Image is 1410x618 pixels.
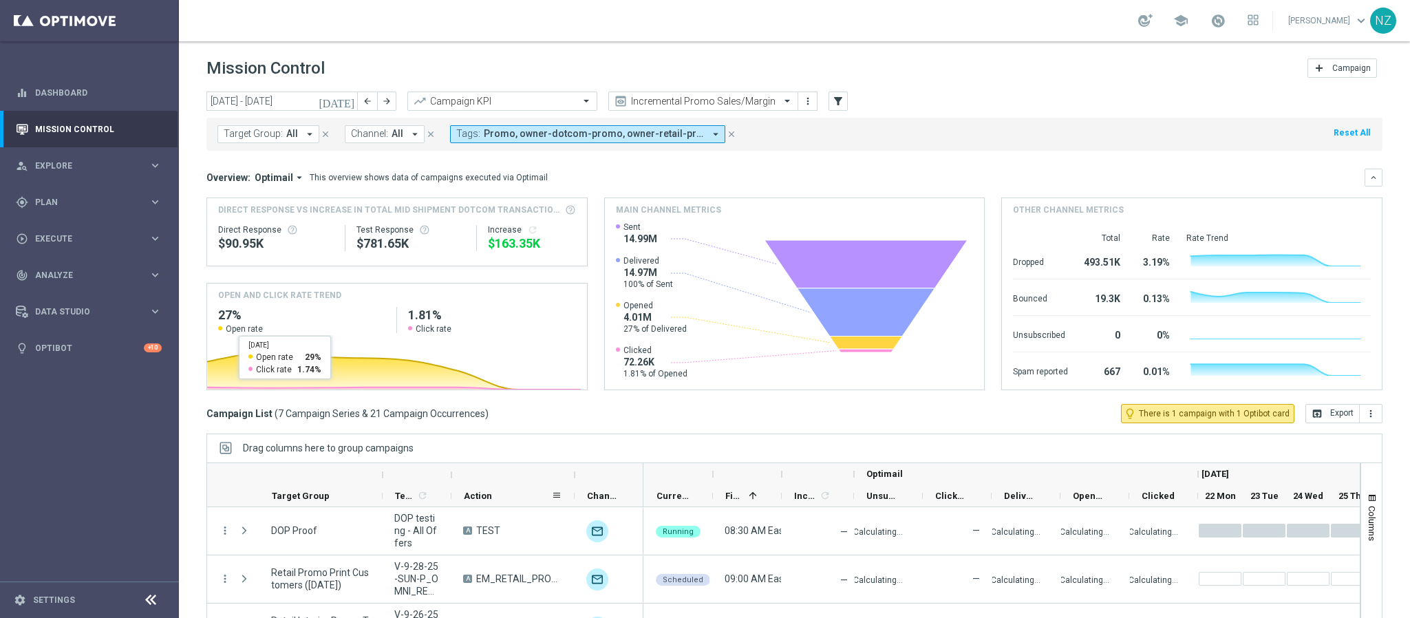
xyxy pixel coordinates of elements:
div: Plan [16,196,149,209]
span: 24 Wed [1293,491,1323,501]
div: 0% [1137,323,1170,345]
div: Analyze [16,269,149,281]
div: $90,945 [218,235,334,252]
button: Target Group: All arrow_drop_down [217,125,319,143]
i: keyboard_arrow_right [149,268,162,281]
i: close [426,129,436,139]
span: A [463,526,472,535]
span: — [972,573,980,584]
span: Data Studio [35,308,149,316]
div: 0 [1085,323,1120,345]
span: [DATE] [1201,469,1229,479]
button: track_changes Analyze keyboard_arrow_right [15,270,162,281]
ng-select: Campaign KPI [407,92,597,111]
span: Target Group [272,491,330,501]
a: [PERSON_NAME]keyboard_arrow_down [1287,10,1370,31]
h4: Main channel metrics [616,204,721,216]
div: Optibot [16,330,162,366]
button: open_in_browser Export [1305,404,1360,423]
span: 1.81% of Opened [623,368,687,379]
button: lightbulb Optibot +10 [15,343,162,354]
span: V-9-28-25-SUN-P_OMNI_RET_PRINT [394,560,440,597]
button: Channel: All arrow_drop_down [345,125,425,143]
button: Data Studio keyboard_arrow_right [15,306,162,317]
span: Retail Promo Print Customers (June 2024) [271,566,371,591]
span: All [286,128,298,140]
div: Unsubscribed [1013,323,1068,345]
i: lightbulb [16,342,28,354]
i: filter_alt [832,95,844,107]
button: more_vert [1360,404,1382,423]
i: person_search [16,160,28,172]
span: First Send Time [725,491,743,501]
div: Mission Control [16,111,162,147]
div: Data Studio [16,306,149,318]
span: 72.26K [623,356,687,368]
span: DOP Proof [271,524,317,537]
button: Reset All [1332,125,1371,140]
span: Calculate column [818,488,831,503]
p: Calculating... [1060,524,1109,537]
button: more_vert [219,524,231,537]
div: Press SPACE to select this row. [207,555,643,604]
h3: Campaign List [206,407,489,420]
i: [DATE] [319,95,356,107]
div: 493.51K [1085,250,1120,272]
i: arrow_back [363,96,372,106]
i: close [727,129,736,139]
i: more_vert [802,96,813,107]
div: gps_fixed Plan keyboard_arrow_right [15,197,162,208]
i: track_changes [16,269,28,281]
img: Optimail [586,568,608,590]
span: Campaign [1332,63,1371,73]
span: Analyze [35,271,149,279]
span: All [392,128,403,140]
button: Optimail arrow_drop_down [250,171,310,184]
span: 23 Tue [1250,491,1279,501]
span: Channel: [351,128,388,140]
button: refresh [527,224,538,235]
span: Open rate [226,323,263,334]
div: Row Groups [243,443,414,454]
img: Optimail [586,520,608,542]
a: Optibot [35,330,144,366]
span: Templates [395,491,415,501]
i: more_vert [219,573,231,585]
span: Action [464,491,492,501]
button: close [425,127,437,142]
i: add [1314,63,1325,74]
span: Increase [794,491,818,501]
span: 7 Campaign Series & 21 Campaign Occurrences [278,407,485,420]
div: Explore [16,160,149,172]
div: $781,647 [356,235,466,252]
span: 08:30 AM Eastern Time (New York) (UTC -04:00) [725,525,946,536]
div: Dashboard [16,74,162,111]
span: Opened [1073,491,1106,501]
button: Tags: Promo, owner-dotcom-promo, owner-retail-promo, promo arrow_drop_down [450,125,725,143]
i: keyboard_arrow_right [149,159,162,172]
span: 14.97M [623,266,673,279]
div: Press SPACE to select this row. [207,507,643,555]
ng-select: Incremental Promo Sales/Margin [608,92,798,111]
i: trending_up [413,94,427,108]
i: keyboard_arrow_right [149,195,162,209]
span: — [972,525,980,536]
div: 0.01% [1137,359,1170,381]
button: [DATE] [317,92,358,112]
button: keyboard_arrow_down [1365,169,1382,187]
button: more_vert [801,93,815,109]
div: Rate Trend [1186,233,1371,244]
button: arrow_forward [377,92,396,111]
span: Clicked [1142,491,1175,501]
i: arrow_drop_down [709,128,722,140]
i: keyboard_arrow_down [1369,173,1378,182]
colored-tag: Running [656,524,701,537]
a: Settings [33,596,75,604]
a: Mission Control [35,111,162,147]
span: Plan [35,198,149,206]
